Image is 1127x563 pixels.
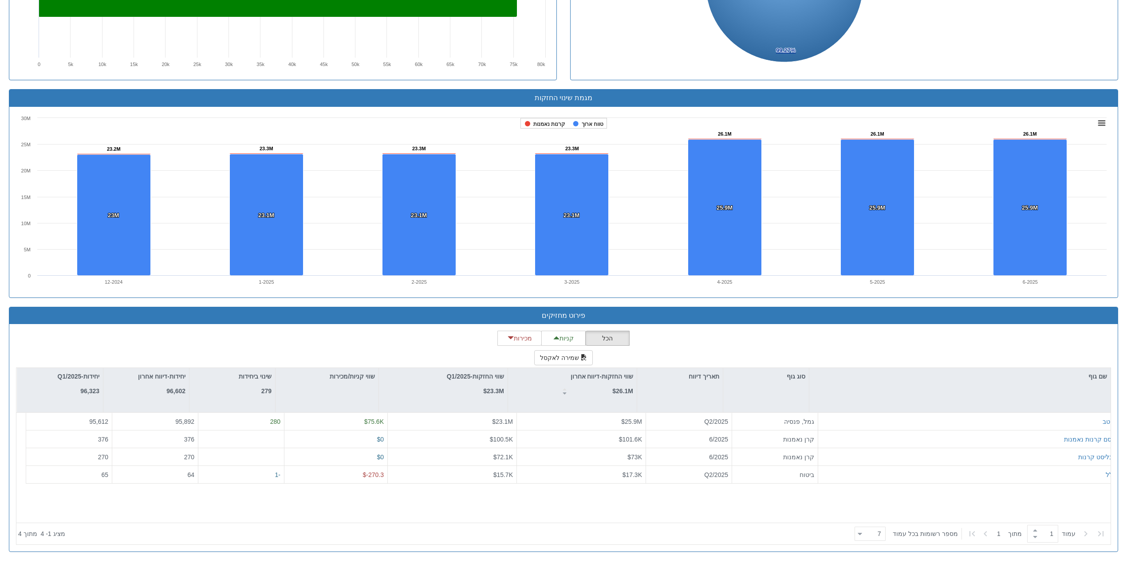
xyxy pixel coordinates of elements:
[510,62,518,67] text: 75k
[809,368,1111,385] div: שם גוף
[623,471,642,478] span: $17.3K
[497,331,542,346] button: מכירות
[893,529,958,538] span: ‏מספר רשומות בכל עמוד
[21,221,31,226] text: 10M
[138,371,185,381] p: יחידות-דיווח אחרון
[851,524,1109,543] div: ‏ מתוך
[650,470,728,479] div: Q2/2025
[870,279,885,285] text: 5-2025
[534,350,593,365] button: שמירה לאקסל
[493,454,513,461] span: $72.1K
[288,62,296,67] text: 40k
[383,62,391,67] text: 55k
[1064,435,1116,444] button: קסם קרנות נאמנות
[1103,417,1116,426] button: מיטב
[202,470,280,479] div: -1
[16,312,1111,320] h3: פירוט מחזיקים
[564,279,579,285] text: 3-2025
[21,116,31,121] text: 30M
[30,453,108,461] div: 270
[1062,529,1076,538] span: ‏עמוד
[776,47,796,54] tspan: 99.27%
[563,212,579,219] tspan: 23.1M
[723,368,809,385] div: סוג גוף
[1022,204,1038,211] tspan: 25.9M
[447,371,504,381] p: שווי החזקות-Q1/2025
[116,417,194,426] div: 95,892
[869,204,885,211] tspan: 25.9M
[116,470,194,479] div: 64
[621,418,642,425] span: $25.9M
[258,212,274,219] tspan: 23.1M
[871,131,884,137] tspan: 26.1M
[377,454,384,461] span: $0
[637,368,723,385] div: תאריך דיווח
[38,62,40,67] text: 0
[490,436,513,443] span: $100.5K
[21,142,31,147] text: 25M
[736,470,814,479] div: ביטוח
[493,471,513,478] span: $15.7K
[997,529,1008,538] span: 1
[68,62,74,67] text: 5k
[650,435,728,444] div: 6/2025
[541,331,586,346] button: קניות
[650,417,728,426] div: Q2/2025
[650,453,728,461] div: 6/2025
[108,212,119,219] tspan: 23M
[30,435,108,444] div: 376
[585,331,630,346] button: הכל
[412,146,426,151] tspan: 23.3M
[259,279,274,285] text: 1-2025
[717,204,733,211] tspan: 25.9M
[261,387,272,395] strong: 279
[80,387,99,395] strong: 96,323
[627,454,642,461] span: $73K
[364,418,384,425] span: $75.6K
[415,62,423,67] text: 60k
[116,435,194,444] div: 376
[571,371,633,381] p: שווי החזקות-דיווח אחרון
[18,524,65,543] div: ‏מציג 1 - 4 ‏ מתוך 4
[1023,131,1037,137] tspan: 26.1M
[276,368,378,385] div: שווי קניות/מכירות
[411,212,427,219] tspan: 23.1M
[412,279,427,285] text: 2-2025
[58,371,99,381] p: יחידות-Q1/2025
[166,387,185,395] strong: 96,602
[619,436,642,443] span: $101.6K
[1106,470,1116,479] button: כלל
[492,418,513,425] span: $23.1M
[30,417,108,426] div: 95,612
[162,62,169,67] text: 20k
[736,417,814,426] div: גמל, פנסיה
[351,62,359,67] text: 50k
[21,168,31,173] text: 20M
[736,453,814,461] div: קרן נאמנות
[537,62,545,67] text: 80k
[533,121,565,127] tspan: קרנות נאמנות
[478,62,486,67] text: 70k
[99,62,106,67] text: 10k
[107,146,121,152] tspan: 23.2M
[565,146,579,151] tspan: 23.3M
[28,273,31,278] text: 0
[320,62,328,67] text: 45k
[24,247,31,252] text: 5M
[260,146,273,151] tspan: 23.3M
[256,62,264,67] text: 35k
[718,131,732,137] tspan: 26.1M
[1078,453,1116,461] button: אנליסט קרנות
[16,94,1111,102] h3: מגמת שינוי החזקות
[612,387,633,395] strong: $26.1M
[21,195,31,200] text: 15M
[193,62,201,67] text: 25k
[483,387,504,395] strong: $23.3M
[377,436,384,443] span: $0
[202,417,280,426] div: 280
[225,62,233,67] text: 30k
[116,453,194,461] div: 270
